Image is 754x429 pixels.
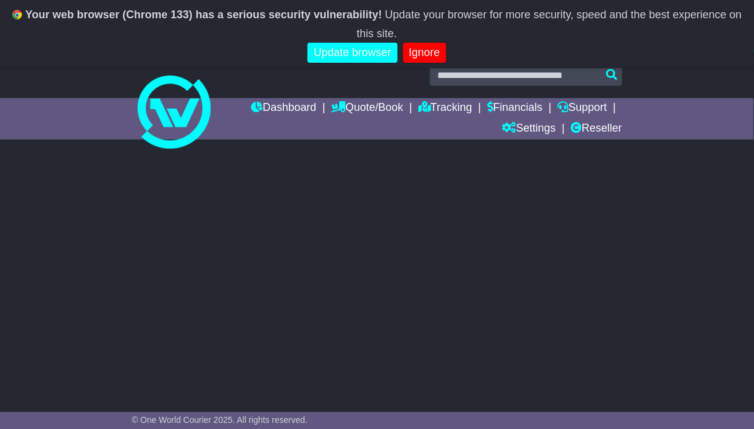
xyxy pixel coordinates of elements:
[132,415,308,425] span: © One World Courier 2025. All rights reserved.
[26,9,382,21] b: Your web browser (Chrome 133) has a serious security vulnerability!
[571,119,622,140] a: Reseller
[418,98,472,119] a: Tracking
[331,98,403,119] a: Quote/Book
[487,98,543,119] a: Financials
[357,9,742,40] span: Update your browser for more security, speed and the best experience on this site.
[403,43,446,63] a: Ignore
[558,98,607,119] a: Support
[502,119,556,140] a: Settings
[252,98,317,119] a: Dashboard
[308,43,397,63] a: Update browser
